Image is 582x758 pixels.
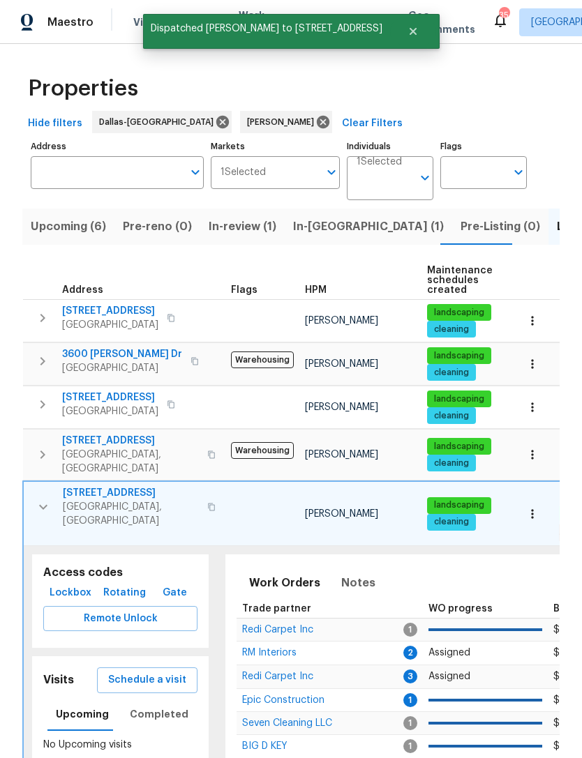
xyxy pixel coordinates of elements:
p: Assigned [428,669,542,684]
button: Lockbox [44,580,97,606]
span: cleaning [428,324,475,335]
label: Address [31,142,204,151]
span: Dallas-[GEOGRAPHIC_DATA] [99,115,219,129]
span: [STREET_ADDRESS] [62,391,158,404]
span: [PERSON_NAME] [305,509,378,519]
span: Lockbox [50,584,91,602]
a: Redi Carpet Inc [242,626,313,634]
span: [GEOGRAPHIC_DATA], [GEOGRAPHIC_DATA] [63,500,199,528]
h5: Access codes [43,566,197,580]
span: Properties [28,82,138,96]
span: [STREET_ADDRESS] [63,486,199,500]
span: In-[GEOGRAPHIC_DATA] (1) [293,217,444,236]
p: No Upcoming visits [43,738,197,752]
span: Work Orders [249,573,320,593]
button: Open [322,162,341,182]
span: Warehousing [231,442,294,459]
span: [GEOGRAPHIC_DATA] [62,318,158,332]
span: 3 [403,669,417,683]
span: Schedule a visit [108,672,186,689]
span: Epic Construction [242,695,324,705]
span: Flags [231,285,258,295]
span: Geo Assignments [408,8,475,36]
p: Assigned [428,646,542,660]
button: Remote Unlock [43,606,197,632]
span: Maintenance schedules created [427,266,493,295]
span: Trade partner [242,604,311,614]
span: 1 Selected [221,167,266,179]
span: cleaning [428,457,475,469]
span: 1 [403,693,417,707]
span: [PERSON_NAME] [305,450,378,460]
button: Hide filters [22,111,88,137]
span: Notes [341,573,375,593]
span: 1 [403,739,417,753]
span: Rotating [103,584,146,602]
a: Seven Cleaning LLC [242,719,332,727]
span: [GEOGRAPHIC_DATA] [62,404,158,418]
span: HPM [305,285,327,295]
span: landscaping [428,350,490,362]
label: Flags [440,142,527,151]
label: Markets [211,142,341,151]
span: Clear Filters [342,115,403,132]
span: [PERSON_NAME] [305,402,378,412]
span: [GEOGRAPHIC_DATA] [62,361,182,375]
span: Visits [133,15,162,29]
span: Completed [130,706,188,723]
span: Dispatched [PERSON_NAME] to [STREET_ADDRESS] [143,14,390,43]
span: [PERSON_NAME] [305,316,378,326]
span: Address [62,285,103,295]
span: 1 [403,623,417,637]
div: 35 [499,8,509,22]
span: Gate [158,584,191,602]
span: Maestro [47,15,94,29]
span: cleaning [428,410,475,422]
button: Clear Filters [336,111,408,137]
span: [GEOGRAPHIC_DATA], [GEOGRAPHIC_DATA] [62,448,199,476]
button: Gate [152,580,197,606]
h5: Visits [43,673,74,688]
button: Schedule a visit [97,667,197,693]
span: Upcoming (6) [31,217,106,236]
a: BIG D KEY [242,742,288,750]
span: 3600 [PERSON_NAME] Dr [62,347,182,361]
span: landscaping [428,307,490,319]
span: $0.00 [553,648,581,658]
span: landscaping [428,441,490,453]
span: Redi Carpet Inc [242,672,313,681]
a: RM Interiors [242,649,297,657]
button: Open [509,162,528,182]
span: landscaping [428,393,490,405]
span: Redi Carpet Inc [242,625,313,635]
span: In-review (1) [209,217,276,236]
span: Warehousing [231,351,294,368]
span: $0.00 [553,672,581,681]
label: Individuals [347,142,433,151]
div: Dallas-[GEOGRAPHIC_DATA] [92,111,232,133]
a: Redi Carpet Inc [242,672,313,681]
button: Close [390,17,436,45]
span: [STREET_ADDRESS] [62,434,199,448]
span: WO progress [428,604,493,614]
span: 2 [403,646,417,660]
span: 1 Selected [357,156,402,168]
span: Hide filters [28,115,82,132]
span: Remote Unlock [54,610,186,628]
div: [PERSON_NAME] [240,111,332,133]
span: Upcoming [56,706,109,723]
span: 1 [403,716,417,730]
span: cleaning [428,367,475,379]
button: Open [186,162,205,182]
span: landscaping [428,499,490,511]
button: Open [415,168,435,188]
span: Pre-reno (0) [123,217,192,236]
span: [STREET_ADDRESS] [62,304,158,318]
a: Epic Construction [242,696,324,704]
span: [PERSON_NAME] [305,359,378,369]
button: Rotating [98,580,151,606]
span: Pre-Listing (0) [461,217,540,236]
span: [PERSON_NAME] [247,115,320,129]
